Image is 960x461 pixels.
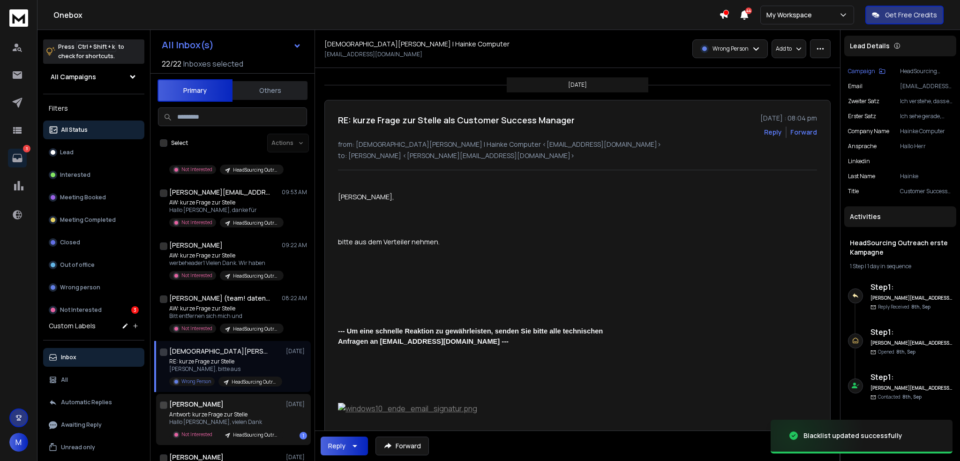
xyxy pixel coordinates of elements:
[43,301,144,319] button: Not Interested3
[760,113,817,123] p: [DATE] : 08:04 pm
[282,189,307,196] p: 09:53 AM
[169,241,223,250] h1: [PERSON_NAME]
[8,149,27,167] a: 3
[803,431,902,440] div: Blacklist updated successfully
[169,294,272,303] h1: [PERSON_NAME] (team! datentechnik GmbH & Co. KG)
[848,143,877,150] p: Ansprache
[328,441,345,451] div: Reply
[169,365,282,373] p: [PERSON_NAME], bitte aus
[181,219,212,226] p: Not Interested
[568,81,587,89] p: [DATE]
[169,252,282,259] p: AW: kurze Frage zur Stelle
[867,262,911,270] span: 1 day in sequence
[878,303,930,310] p: Reply Received
[43,102,144,115] h3: Filters
[870,281,952,293] h6: Step 1 :
[850,41,890,51] p: Lead Details
[233,325,278,333] p: HeadSourcing Outreach erste Kampagne
[844,206,956,227] div: Activities
[233,272,278,280] p: HeadSourcing Outreach erste Kampagne
[848,173,875,180] p: Last Name
[850,238,951,257] h1: HeadSourcing Outreach erste Kampagne
[43,438,144,457] button: Unread only
[58,42,124,61] p: Press to check for shortcuts.
[848,128,889,135] p: Company Name
[848,158,870,165] p: linkedin
[878,348,915,355] p: Opened
[233,431,278,438] p: HeadSourcing Outreach erste Kampagne
[848,68,885,75] button: Campaign
[321,437,368,455] button: Reply
[61,421,102,429] p: Awaiting Reply
[181,166,212,173] p: Not Interested
[183,58,243,69] h3: Inboxes selected
[60,149,74,156] p: Lead
[338,237,440,246] span: bitte aus dem Verteiler nehmen.
[870,326,952,338] h6: Step 1 :
[43,348,144,367] button: Inbox
[76,41,116,52] span: Ctrl + Shift + k
[181,431,212,438] p: Not Interested
[745,8,752,14] span: 44
[870,371,952,383] h6: Step 1 :
[900,128,952,135] p: Hainke Computer
[169,199,282,206] p: AW: kurze Frage zur Stelle
[61,376,68,384] p: All
[338,192,394,201] span: [PERSON_NAME],
[23,145,30,152] p: 3
[324,51,422,58] p: [EMAIL_ADDRESS][DOMAIN_NAME]
[870,340,952,347] h6: [PERSON_NAME][EMAIL_ADDRESS][DOMAIN_NAME]
[61,399,112,406] p: Automatic Replies
[300,432,307,439] div: 1
[43,278,144,297] button: Wrong person
[324,39,510,49] h1: [DEMOGRAPHIC_DATA][PERSON_NAME] | Hainke Computer
[375,437,429,455] button: Forward
[338,140,817,149] p: from: [DEMOGRAPHIC_DATA][PERSON_NAME] | Hainke Computer <[EMAIL_ADDRESS][DOMAIN_NAME]>
[9,433,28,452] button: M
[911,303,930,310] span: 8th, Sep
[169,312,282,320] p: Bitt entfernen sich mich und
[233,166,278,174] p: HeadSourcing Outreach erste Kampagne
[162,58,181,69] span: 22 / 22
[49,321,96,331] h3: Custom Labels
[282,295,307,302] p: 08:22 AM
[60,171,90,179] p: Interested
[60,261,95,269] p: Out of office
[60,306,102,314] p: Not Interested
[766,10,816,20] p: My Workspace
[902,393,922,400] span: 8th, Sep
[60,194,106,201] p: Meeting Booked
[850,262,864,270] span: 1 Step
[43,143,144,162] button: Lead
[900,143,952,150] p: Hallo Herr
[865,6,944,24] button: Get Free Credits
[181,272,212,279] p: Not Interested
[157,79,232,102] button: Primary
[171,139,188,147] label: Select
[61,444,95,451] p: Unread only
[338,113,575,127] h1: RE: kurze Frage zur Stelle als Customer Success Manager
[885,10,937,20] p: Get Free Credits
[169,206,282,214] p: Hallo [PERSON_NAME], danke für
[848,98,879,105] p: Zweiter Satz
[900,173,952,180] p: Hainke
[878,393,922,401] p: Contacted
[169,188,272,197] h1: [PERSON_NAME][EMAIL_ADDRESS][DOMAIN_NAME]
[43,233,144,252] button: Closed
[60,216,116,224] p: Meeting Completed
[43,256,144,274] button: Out of office
[43,370,144,389] button: All
[162,40,214,50] h1: All Inbox(s)
[61,126,88,134] p: All Status
[131,306,139,314] div: 3
[169,411,282,418] p: Antwort: kurze Frage zur Stelle
[900,68,952,75] p: HeadSourcing Outreach erste Kampagne
[61,354,76,361] p: Inbox
[764,128,782,137] button: Reply
[900,83,952,90] p: [EMAIL_ADDRESS][DOMAIN_NAME]
[43,121,144,139] button: All Status
[338,327,605,345] strong: --- Um eine schnelle Reaktion zu gewährleisten, senden Sie bitte alle technischen Anfragen an [EM...
[776,45,792,53] p: Add to
[154,36,309,54] button: All Inbox(s)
